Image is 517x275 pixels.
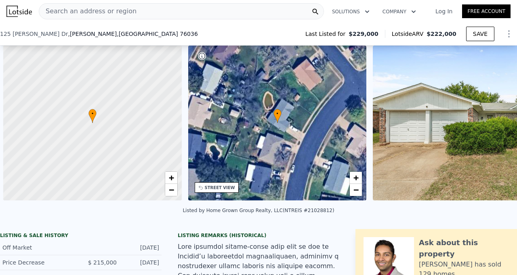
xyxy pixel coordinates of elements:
div: STREET VIEW [205,185,235,191]
span: Search an address or region [39,6,137,16]
span: • [88,110,97,117]
a: Zoom out [165,184,177,196]
button: Solutions [326,4,376,19]
span: + [168,173,174,183]
div: Off Market [2,244,74,252]
button: SAVE [466,27,494,41]
span: Last Listed for [305,30,349,38]
span: − [168,185,174,195]
span: − [353,185,359,195]
button: Show Options [501,26,517,42]
a: Zoom in [165,172,177,184]
a: Zoom out [350,184,362,196]
div: Listing Remarks (Historical) [178,232,339,239]
span: $229,000 [349,30,378,38]
span: $222,000 [427,31,456,37]
div: • [88,109,97,123]
div: Listed by Home Grown Group Realty, LLC (NTREIS #21028812) [183,208,334,213]
button: Company [376,4,422,19]
div: Ask about this property [419,237,509,260]
span: + [353,173,359,183]
span: , [PERSON_NAME] [68,30,198,38]
a: Free Account [462,4,511,18]
span: , [GEOGRAPHIC_DATA] 76036 [117,31,198,37]
div: Price Decrease [2,258,74,267]
span: • [273,110,282,117]
div: [DATE] [123,258,159,267]
a: Zoom in [350,172,362,184]
img: Lotside [6,6,32,17]
span: Lotside ARV [392,30,427,38]
div: [DATE] [123,244,159,252]
a: Log In [426,7,462,15]
div: • [273,109,282,123]
span: $ 215,000 [88,259,117,266]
